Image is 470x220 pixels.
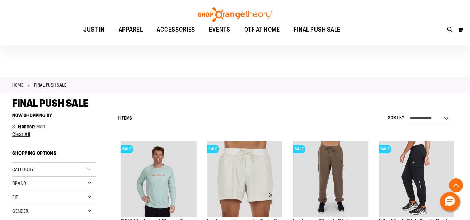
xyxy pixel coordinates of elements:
strong: FINAL PUSH SALE [34,82,67,88]
img: lululemon Steady State Jogger [293,141,368,217]
button: Hello, have a question? Let’s chat. [440,192,460,211]
span: OTF AT HOME [244,22,280,38]
span: Gender [12,208,29,214]
span: 11 [117,116,120,121]
img: lululemon License to Train 5in Linerless Shorts [207,141,282,217]
h2: Items [117,113,132,124]
a: ACCESSORIES [150,22,202,38]
a: Product image for Nike Mens Club Cargo PantSALE [379,141,454,218]
span: FINAL PUSH SALE [12,97,89,109]
span: Fit [12,194,18,200]
a: JUST IN [77,22,112,38]
a: Home [12,82,23,88]
label: Sort By [388,115,405,121]
a: lululemon Steady State JoggerSALE [293,141,368,218]
a: Clear All [12,132,96,137]
span: SALE [121,145,133,153]
span: FINAL PUSH SALE [294,22,341,38]
img: Shop Orangetheory [197,7,273,22]
a: EVENTS [202,22,237,38]
span: SALE [293,145,305,153]
span: JUST IN [83,22,105,38]
span: EVENTS [209,22,230,38]
span: Men [36,124,45,129]
span: ACCESSORIES [157,22,195,38]
img: Product image for Nike Mens Club Cargo Pant [379,141,454,217]
span: Clear All [12,131,30,137]
span: APPAREL [119,22,143,38]
a: Main Image of 1457095SALE [121,141,196,218]
a: APPAREL [112,22,150,38]
strong: Shopping Options [12,147,96,163]
button: Now Shopping by [12,109,56,121]
button: Back To Top [449,178,463,192]
span: SALE [379,145,391,153]
span: Gender [18,124,36,129]
span: Brand [12,180,26,186]
a: FINAL PUSH SALE [287,22,348,38]
span: SALE [207,145,219,153]
span: Category [12,166,34,172]
a: OTF AT HOME [237,22,287,38]
img: Main Image of 1457095 [121,141,196,217]
a: lululemon License to Train 5in Linerless ShortsSALE [207,141,282,218]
